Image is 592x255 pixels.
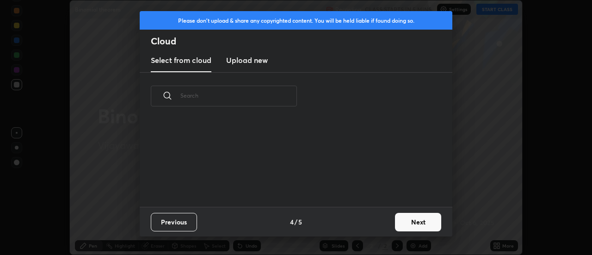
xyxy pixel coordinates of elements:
h3: Select from cloud [151,55,211,66]
h4: 5 [298,217,302,227]
button: Previous [151,213,197,231]
h4: 4 [290,217,294,227]
div: Please don't upload & share any copyrighted content. You will be held liable if found doing so. [140,11,452,30]
h2: Cloud [151,35,452,47]
h3: Upload new [226,55,268,66]
button: Next [395,213,441,231]
div: grid [140,117,441,207]
input: Search [180,76,297,115]
h4: / [295,217,297,227]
